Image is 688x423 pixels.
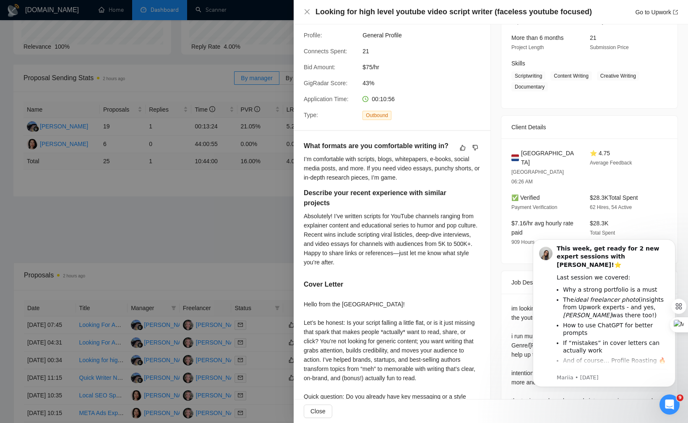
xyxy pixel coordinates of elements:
span: [GEOGRAPHIC_DATA] [521,149,576,167]
span: [GEOGRAPHIC_DATA] 06:26 AM [511,169,564,185]
span: Total Spent [590,230,615,236]
div: I’m comfortable with scripts, blogs, whitepapers, e-books, social media posts, and more. If you n... [304,154,480,182]
div: Absolutely! I’ve written scripts for YouTube channels ranging from explainer content and educatio... [304,211,480,267]
span: $75/hr [362,63,488,72]
span: Documentary [511,82,548,91]
span: Application Time: [304,96,349,102]
span: GigRadar Score: [304,80,347,86]
span: Profile: [304,32,322,39]
span: 62 Hires, 54 Active [590,204,632,210]
h4: Looking for high level youtube video script writer (faceless youtube focused) [315,7,592,17]
span: Average Feedback [590,160,632,166]
iframe: Intercom live chat [659,394,680,415]
span: clock-circle [362,96,368,102]
span: $28.3K Total Spent [590,194,638,201]
span: Submission Price [590,44,629,50]
span: Outbound [362,111,391,120]
img: 🇳🇱 [511,153,519,162]
iframe: Intercom notifications message [520,232,688,392]
span: dislike [472,144,478,151]
span: close [304,8,310,15]
button: like [458,143,468,153]
span: $28.3K [590,220,608,227]
a: Go to Upworkexport [635,9,678,16]
span: Project Length [511,44,544,50]
span: Content Writing [550,71,592,81]
span: 43% [362,78,488,88]
span: Payment Verification [511,204,557,210]
span: ⭐ 4.75 [590,150,610,157]
button: Close [304,405,332,418]
span: 9 [677,394,683,401]
span: Bid Amount: [304,64,336,70]
span: Type: [304,112,318,118]
h5: Cover Letter [304,279,343,290]
h5: What formats are you comfortable writing in? [304,141,454,151]
span: 909 Hours [511,239,534,245]
div: Job Description [511,271,667,294]
span: $7.16/hr avg hourly rate paid [511,220,573,236]
h5: Describe your recent experience with similar projects [304,188,454,208]
span: 21 [362,47,488,56]
button: dislike [470,143,480,153]
span: export [673,10,678,15]
div: Client Details [511,116,667,138]
span: 21 [590,34,597,41]
span: General Profile [362,31,488,40]
span: like [460,144,466,151]
span: Close [310,407,326,416]
span: Scriptwriting [511,71,545,81]
span: 00:10:56 [372,96,395,102]
span: ✅ Verified [511,194,540,201]
button: Close [304,8,310,16]
span: Skills [511,60,525,67]
span: Connects Spent: [304,48,347,55]
span: More than 6 months [511,34,564,41]
span: Creative Writing [597,71,639,81]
